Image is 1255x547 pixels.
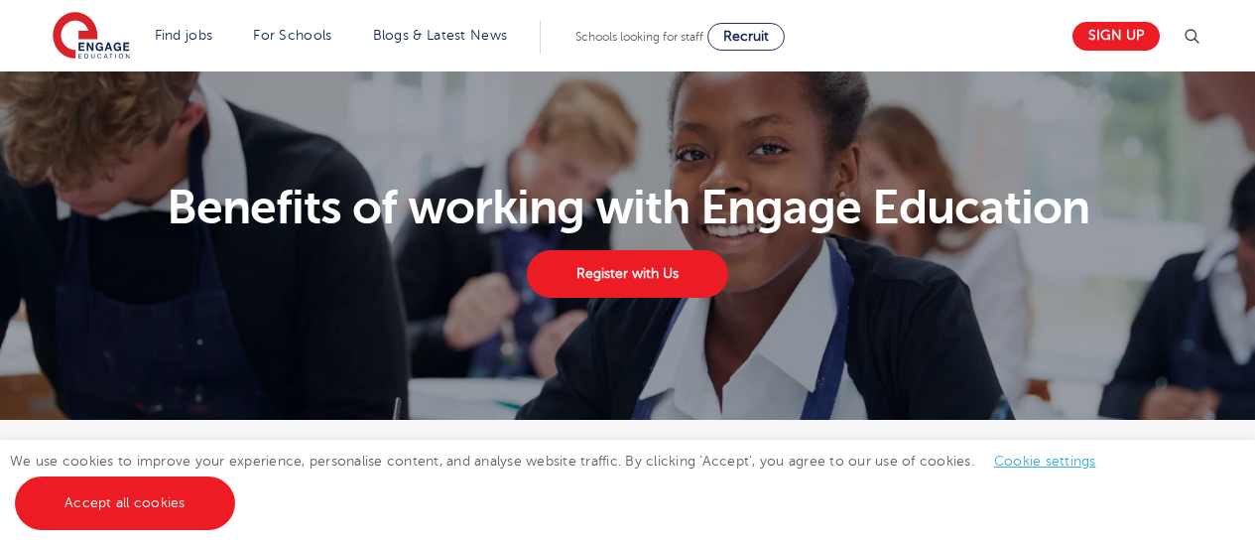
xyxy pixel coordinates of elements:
a: Blogs & Latest News [373,28,508,43]
span: Recruit [723,29,769,44]
a: Sign up [1072,22,1160,51]
span: We use cookies to improve your experience, personalise content, and analyse website traffic. By c... [10,454,1116,510]
span: Schools looking for staff [575,30,703,44]
a: Find jobs [155,28,213,43]
a: For Schools [253,28,331,43]
a: Recruit [707,23,785,51]
img: Engage Education [53,12,130,62]
a: Accept all cookies [15,477,235,530]
a: Register with Us [527,250,727,298]
a: Cookie settings [994,454,1096,469]
h1: Benefits of working with Engage Education [41,184,1214,231]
